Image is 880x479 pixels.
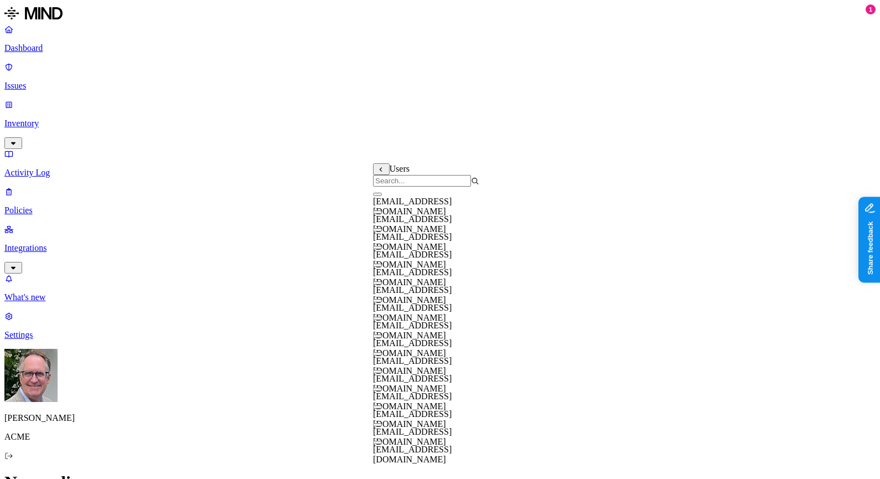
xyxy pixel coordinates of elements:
img: MIND [4,4,63,22]
span: [EMAIL_ADDRESS][DOMAIN_NAME] [373,214,452,234]
span: [EMAIL_ADDRESS][DOMAIN_NAME] [373,321,452,340]
input: Search... [373,175,471,187]
p: Integrations [4,243,876,253]
p: Activity Log [4,168,876,178]
span: [EMAIL_ADDRESS][DOMAIN_NAME] [373,427,452,446]
a: Policies [4,187,876,215]
p: Policies [4,205,876,215]
img: Greg Stolhand [4,349,58,402]
span: [EMAIL_ADDRESS][DOMAIN_NAME] [373,232,452,251]
a: Issues [4,62,876,91]
span: [EMAIL_ADDRESS][DOMAIN_NAME] [373,267,452,287]
span: [EMAIL_ADDRESS][DOMAIN_NAME] [373,250,452,269]
a: Integrations [4,224,876,272]
p: Inventory [4,119,876,128]
span: [EMAIL_ADDRESS][DOMAIN_NAME] [373,374,452,393]
p: Dashboard [4,43,876,53]
span: [EMAIL_ADDRESS][DOMAIN_NAME] [373,356,452,375]
a: What's new [4,274,876,302]
p: Issues [4,81,876,91]
p: Settings [4,330,876,340]
span: [EMAIL_ADDRESS][DOMAIN_NAME] [373,392,452,411]
a: Activity Log [4,149,876,178]
span: [EMAIL_ADDRESS][DOMAIN_NAME] [373,409,452,429]
a: MIND [4,4,876,24]
span: [EMAIL_ADDRESS][DOMAIN_NAME] [373,445,452,464]
p: What's new [4,292,876,302]
span: Users [390,164,410,173]
span: [EMAIL_ADDRESS][DOMAIN_NAME] [373,303,452,322]
span: [EMAIL_ADDRESS][DOMAIN_NAME] [373,197,452,216]
span: [EMAIL_ADDRESS][DOMAIN_NAME] [373,285,452,305]
a: Dashboard [4,24,876,53]
p: ACME [4,432,876,442]
a: Inventory [4,100,876,147]
span: [EMAIL_ADDRESS][DOMAIN_NAME] [373,338,452,358]
div: 1 [866,4,876,14]
a: Settings [4,311,876,340]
